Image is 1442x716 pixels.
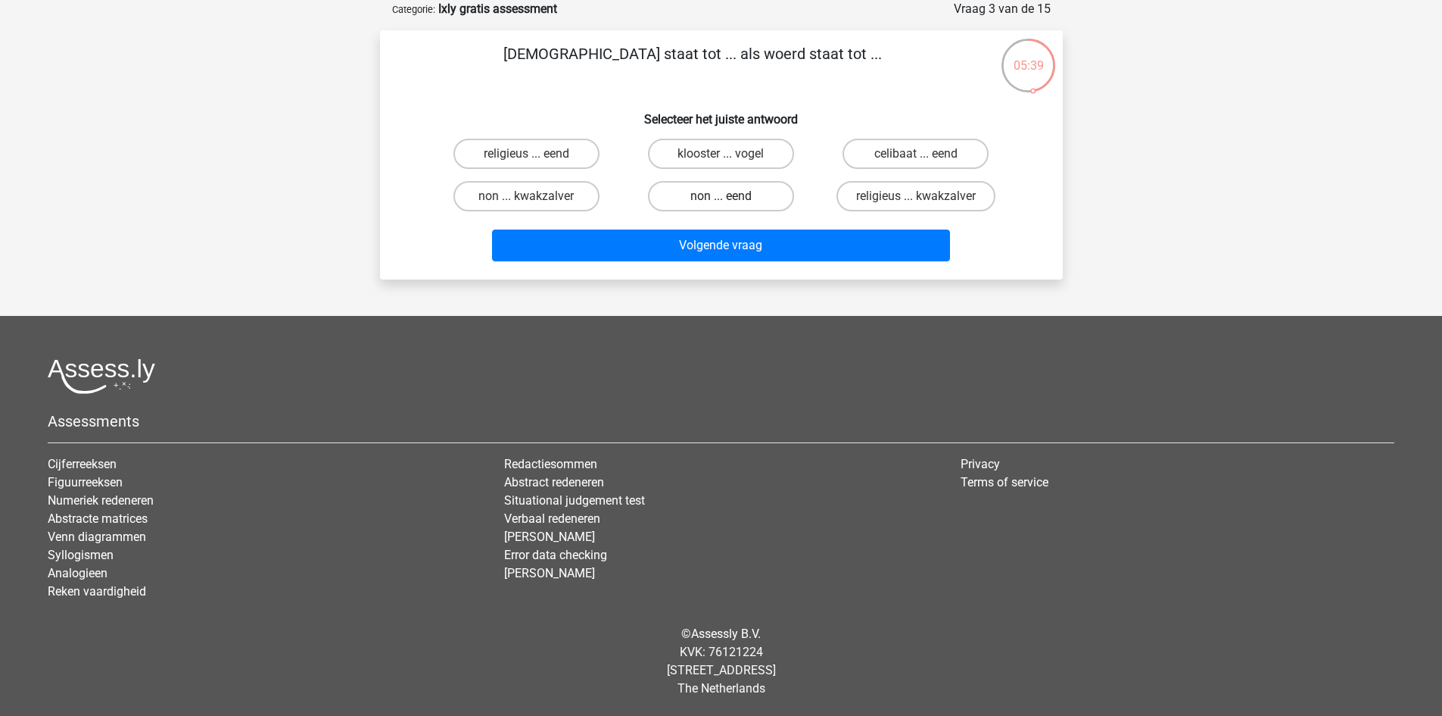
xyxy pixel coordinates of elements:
button: Volgende vraag [492,230,950,261]
a: Cijferreeksen [48,457,117,471]
h6: Selecteer het juiste antwoord [404,100,1039,127]
a: Abstracte matrices [48,511,148,526]
a: Venn diagrammen [48,530,146,544]
a: Syllogismen [48,548,114,562]
p: [DEMOGRAPHIC_DATA] staat tot ... als woerd staat tot ... [404,42,982,88]
div: © KVK: 76121224 [STREET_ADDRESS] The Netherlands [36,613,1406,710]
a: Verbaal redeneren [504,511,600,526]
a: Terms of service [961,475,1048,489]
div: 05:39 [1000,37,1057,75]
label: non ... kwakzalver [453,181,600,211]
label: klooster ... vogel [648,139,794,169]
a: Redactiesommen [504,457,597,471]
a: Abstract redeneren [504,475,604,489]
a: Assessly B.V. [691,627,761,641]
label: non ... eend [648,181,794,211]
a: Error data checking [504,548,607,562]
label: celibaat ... eend [842,139,989,169]
a: [PERSON_NAME] [504,566,595,580]
a: Situational judgement test [504,493,645,508]
strong: Ixly gratis assessment [438,2,557,16]
a: Reken vaardigheid [48,584,146,599]
a: Figuurreeksen [48,475,123,489]
small: Categorie: [392,4,435,15]
a: Analogieen [48,566,107,580]
h5: Assessments [48,412,1394,430]
label: religieus ... eend [453,139,600,169]
a: Numeriek redeneren [48,493,154,508]
img: Assessly logo [48,358,155,394]
a: [PERSON_NAME] [504,530,595,544]
label: religieus ... kwakzalver [836,181,995,211]
a: Privacy [961,457,1000,471]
